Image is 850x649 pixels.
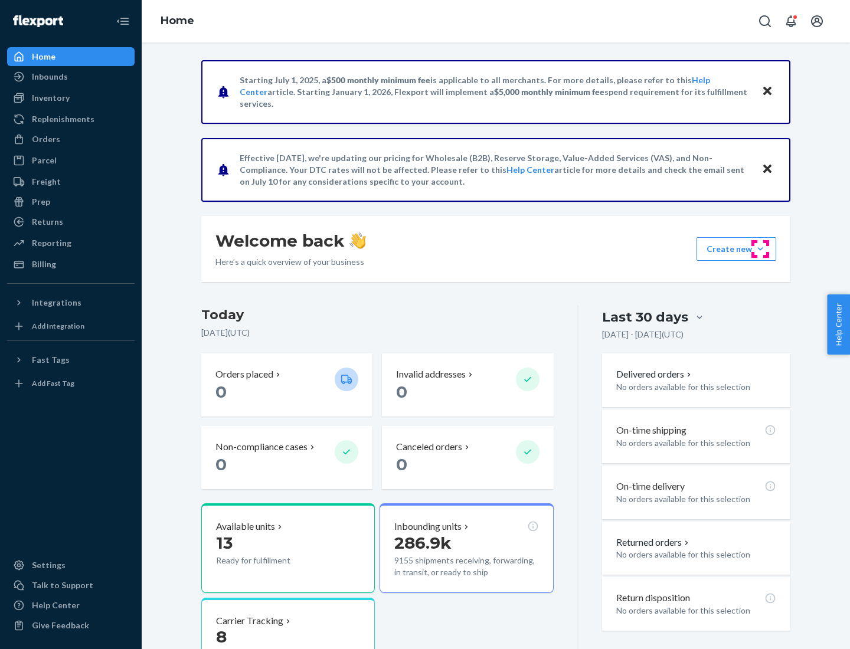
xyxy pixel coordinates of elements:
[760,83,775,100] button: Close
[32,176,61,188] div: Freight
[382,426,553,489] button: Canceled orders 0
[13,15,63,27] img: Flexport logo
[201,426,372,489] button: Non-compliance cases 0
[7,151,135,170] a: Parcel
[494,87,604,97] span: $5,000 monthly minimum fee
[201,353,372,417] button: Orders placed 0
[216,614,283,628] p: Carrier Tracking
[32,619,89,631] div: Give Feedback
[201,503,375,593] button: Available units13Ready for fulfillment
[215,230,366,251] h1: Welcome back
[32,92,70,104] div: Inventory
[32,155,57,166] div: Parcel
[7,556,135,575] a: Settings
[616,424,686,437] p: On-time shipping
[32,599,80,611] div: Help Center
[32,579,93,591] div: Talk to Support
[7,576,135,595] a: Talk to Support
[32,378,74,388] div: Add Fast Tag
[201,306,554,324] h3: Today
[616,480,685,493] p: On-time delivery
[7,255,135,274] a: Billing
[394,533,452,553] span: 286.9k
[394,555,538,578] p: 9155 shipments receiving, forwarding, in transit, or ready to ship
[396,382,407,402] span: 0
[32,237,71,249] div: Reporting
[7,47,135,66] a: Home
[602,329,684,340] p: [DATE] - [DATE] ( UTC )
[616,381,776,393] p: No orders available for this selection
[394,520,462,533] p: Inbounding units
[7,350,135,369] button: Fast Tags
[215,368,273,381] p: Orders placed
[32,297,81,309] div: Integrations
[215,256,366,268] p: Here’s a quick overview of your business
[151,4,204,38] ol: breadcrumbs
[7,374,135,393] a: Add Fast Tag
[201,327,554,339] p: [DATE] ( UTC )
[396,368,466,381] p: Invalid addresses
[32,113,94,125] div: Replenishments
[32,133,60,145] div: Orders
[616,591,690,605] p: Return disposition
[215,382,227,402] span: 0
[7,234,135,253] a: Reporting
[380,503,553,593] button: Inbounding units286.9k9155 shipments receiving, forwarding, in transit, or ready to ship
[32,559,66,571] div: Settings
[7,130,135,149] a: Orders
[32,71,68,83] div: Inbounds
[215,454,227,474] span: 0
[326,75,430,85] span: $500 monthly minimum fee
[7,192,135,211] a: Prep
[616,549,776,560] p: No orders available for this selection
[602,308,688,326] div: Last 30 days
[382,353,553,417] button: Invalid addresses 0
[396,454,407,474] span: 0
[827,294,850,355] button: Help Center
[32,258,56,270] div: Billing
[216,520,275,533] p: Available units
[111,9,135,33] button: Close Navigation
[161,14,194,27] a: Home
[7,172,135,191] a: Freight
[779,9,803,33] button: Open notifications
[7,317,135,336] a: Add Integration
[616,368,694,381] button: Delivered orders
[216,627,227,647] span: 8
[616,605,776,617] p: No orders available for this selection
[7,293,135,312] button: Integrations
[32,51,55,63] div: Home
[32,196,50,208] div: Prep
[760,161,775,178] button: Close
[7,616,135,635] button: Give Feedback
[32,216,63,228] div: Returns
[240,152,750,188] p: Effective [DATE], we're updating our pricing for Wholesale (B2B), Reserve Storage, Value-Added Se...
[7,110,135,129] a: Replenishments
[7,596,135,615] a: Help Center
[216,533,233,553] span: 13
[7,212,135,231] a: Returns
[216,555,325,566] p: Ready for fulfillment
[349,232,366,249] img: hand-wave emoji
[616,493,776,505] p: No orders available for this selection
[32,321,84,331] div: Add Integration
[616,437,776,449] p: No orders available for this selection
[32,354,70,366] div: Fast Tags
[7,88,135,107] a: Inventory
[506,165,554,175] a: Help Center
[753,9,777,33] button: Open Search Box
[616,536,691,549] button: Returned orders
[805,9,829,33] button: Open account menu
[7,67,135,86] a: Inbounds
[396,440,462,454] p: Canceled orders
[697,237,776,261] button: Create new
[215,440,308,454] p: Non-compliance cases
[240,74,750,110] p: Starting July 1, 2025, a is applicable to all merchants. For more details, please refer to this a...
